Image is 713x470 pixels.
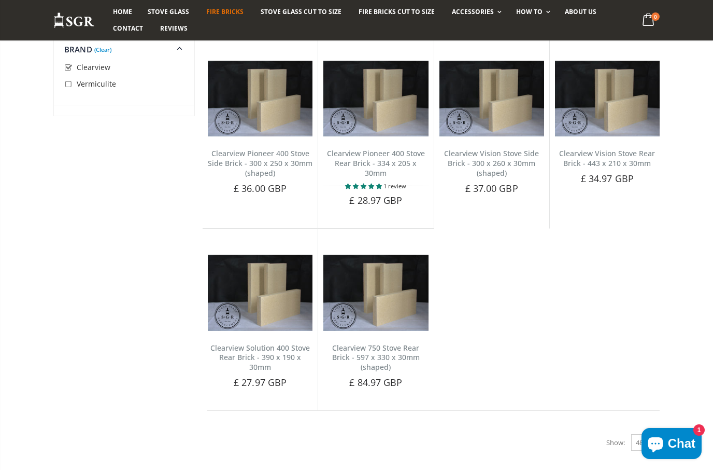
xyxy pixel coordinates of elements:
[465,182,518,195] span: £ 37.00 GBP
[208,255,312,330] img: Aarrow Ecoburn side fire brick (set of 2)
[555,61,660,136] img: Aarrow Ecoburn side fire brick (set of 2)
[383,182,406,190] span: 1 review
[444,148,539,178] a: Clearview Vision Stove Side Brick - 300 x 260 x 30mm (shaped)
[323,61,428,136] img: Aarrow Ecoburn side fire brick (set of 2)
[508,4,555,20] a: How To
[345,182,383,190] span: 5.00 stars
[332,343,420,372] a: Clearview 750 Stove Rear Brick - 597 x 330 x 30mm (shaped)
[327,148,425,178] a: Clearview Pioneer 400 Stove Rear Brick - 334 x 205 x 30mm
[113,24,143,33] span: Contact
[210,343,310,372] a: Clearview Solution 400 Stove Rear Brick - 390 x 190 x 30mm
[253,4,349,20] a: Stove Glass Cut To Size
[606,434,625,451] span: Show:
[77,79,116,89] span: Vermiculite
[559,148,655,168] a: Clearview Vision Stove Rear Brick - 443 x 210 x 30mm
[651,12,660,21] span: 0
[349,376,402,389] span: £ 84.97 GBP
[64,44,92,54] span: Brand
[208,61,312,136] img: Aarrow Ecoburn side fire brick (set of 2)
[208,148,312,178] a: Clearview Pioneer 400 Stove Side Brick - 300 x 250 x 30mm (shaped)
[351,4,443,20] a: Fire Bricks Cut To Size
[349,194,402,206] span: £ 28.97 GBP
[444,4,507,20] a: Accessories
[198,4,251,20] a: Fire Bricks
[140,4,197,20] a: Stove Glass
[516,7,543,16] span: How To
[77,62,110,72] span: Clearview
[565,7,596,16] span: About us
[53,12,95,29] img: Stove Glass Replacement
[105,20,151,37] a: Contact
[105,4,140,20] a: Home
[152,20,195,37] a: Reviews
[206,7,244,16] span: Fire Bricks
[261,7,341,16] span: Stove Glass Cut To Size
[452,7,494,16] span: Accessories
[359,7,435,16] span: Fire Bricks Cut To Size
[160,24,188,33] span: Reviews
[148,7,189,16] span: Stove Glass
[323,255,428,330] img: Aarrow Ecoburn side fire brick (set of 2)
[638,10,660,31] a: 0
[439,61,544,136] img: Aarrow Ecoburn side fire brick (set of 2)
[638,428,705,462] inbox-online-store-chat: Shopify online store chat
[581,172,634,185] span: £ 34.97 GBP
[234,182,287,195] span: £ 36.00 GBP
[94,48,111,51] a: (Clear)
[234,376,287,389] span: £ 27.97 GBP
[557,4,604,20] a: About us
[113,7,132,16] span: Home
